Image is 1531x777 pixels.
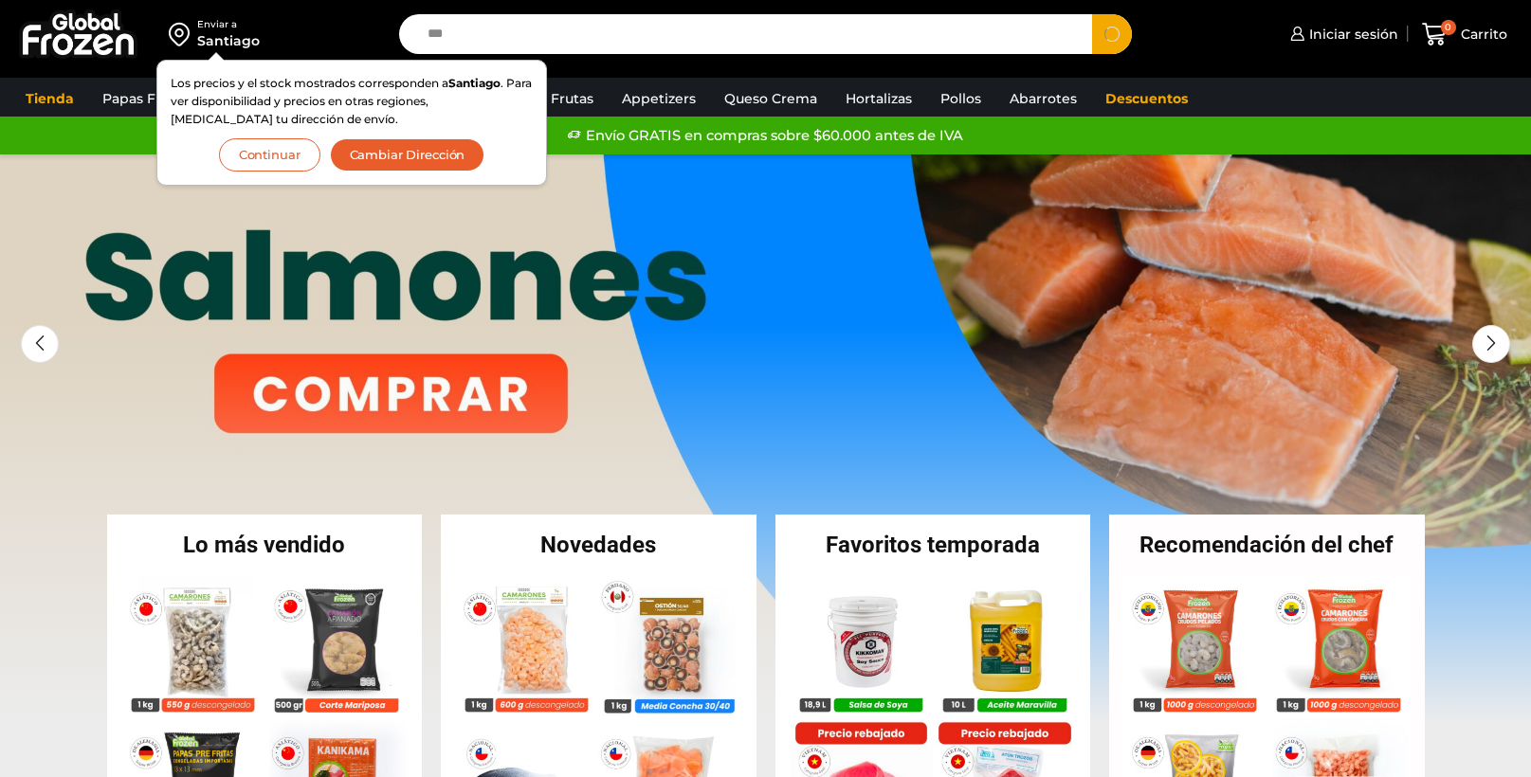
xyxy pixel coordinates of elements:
button: Cambiar Dirección [330,138,485,172]
div: Santiago [197,31,260,50]
a: Hortalizas [836,81,921,117]
div: Previous slide [21,325,59,363]
a: Pollos [931,81,991,117]
a: Papas Fritas [93,81,194,117]
h2: Favoritos temporada [775,533,1091,556]
p: Los precios y el stock mostrados corresponden a . Para ver disponibilidad y precios en otras regi... [171,74,533,129]
h2: Lo más vendido [107,533,423,556]
a: Iniciar sesión [1285,15,1398,53]
span: 0 [1441,20,1456,35]
button: Search button [1092,14,1132,54]
button: Continuar [219,138,320,172]
a: Appetizers [612,81,705,117]
h2: Novedades [441,533,756,556]
strong: Santiago [448,76,501,90]
a: 0 Carrito [1417,12,1512,57]
a: Abarrotes [1000,81,1086,117]
a: Descuentos [1096,81,1197,117]
div: Next slide [1472,325,1510,363]
h2: Recomendación del chef [1109,533,1425,556]
div: Enviar a [197,18,260,31]
img: address-field-icon.svg [169,18,197,50]
span: Carrito [1456,25,1507,44]
a: Queso Crema [715,81,827,117]
a: Tienda [16,81,83,117]
span: Iniciar sesión [1304,25,1398,44]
